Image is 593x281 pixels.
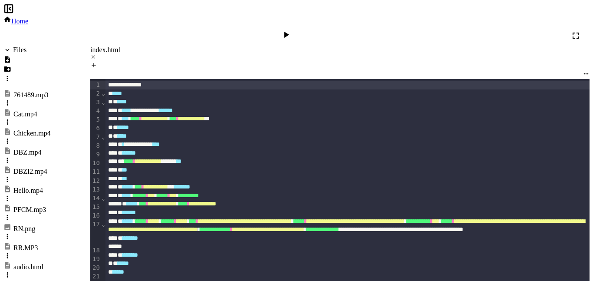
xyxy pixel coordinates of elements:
[13,168,47,175] div: DBZI2.mp4
[101,221,105,228] span: Fold line
[90,220,101,246] div: 17
[521,208,584,245] iframe: chat widget
[90,272,101,281] div: 21
[90,177,101,185] div: 12
[90,89,101,98] div: 2
[13,225,35,233] div: RN.png
[90,194,101,203] div: 14
[101,99,105,106] span: Fold line
[90,46,590,54] div: index.html
[13,110,37,118] div: Cat.mp4
[13,46,26,54] div: Files
[90,185,101,194] div: 13
[90,116,101,124] div: 5
[3,17,28,25] a: Home
[90,212,101,220] div: 16
[101,133,105,140] span: Fold line
[13,187,43,195] div: Hello.mp4
[90,159,101,168] div: 10
[90,255,101,264] div: 19
[13,263,43,271] div: audio.html
[90,133,101,142] div: 7
[90,98,101,107] div: 3
[90,246,101,255] div: 18
[13,244,38,252] div: RR.MP3
[90,46,590,62] div: index.html
[90,81,101,89] div: 1
[90,150,101,159] div: 9
[90,142,101,150] div: 8
[90,203,101,212] div: 15
[13,129,51,137] div: Chicken.mp4
[101,195,105,202] span: Fold line
[101,90,105,97] span: Fold line
[90,107,101,116] div: 4
[13,91,48,99] div: 761489.mp3
[90,168,101,176] div: 11
[90,264,101,272] div: 20
[90,124,101,133] div: 6
[557,246,584,272] iframe: chat widget
[13,206,46,214] div: PFCM.mp3
[11,17,28,25] span: Home
[13,149,41,156] div: DBZ.mp4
